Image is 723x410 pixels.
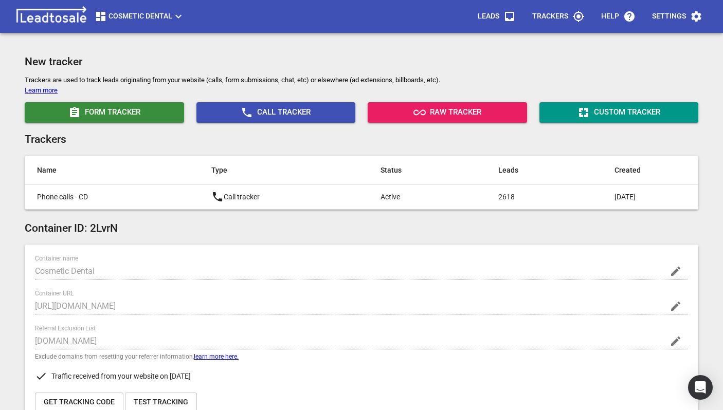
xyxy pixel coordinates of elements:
[381,192,457,202] p: Active
[201,106,352,119] span: Call Tracker
[532,11,568,22] p: Trackers
[381,164,457,176] aside: Status
[211,164,339,176] aside: Type
[12,6,91,27] img: logo
[25,86,58,94] a: Learn more
[614,164,686,176] aside: Created
[37,192,170,202] p: Phone calls - CD
[35,291,74,297] label: Container URL
[25,55,698,68] h2: New tracker
[196,102,356,123] button: Call Tracker
[44,397,115,407] span: Get Tracking Code
[498,192,573,202] p: 2618
[194,353,239,360] a: learn more here.
[211,191,339,203] p: Call tracker
[25,133,698,146] h2: Trackers
[95,10,185,23] span: Cosmetic Dental
[29,106,180,119] span: Form Tracker
[539,102,699,123] button: Custom Tracker
[91,6,189,27] button: Cosmetic Dental
[134,397,188,407] span: Test Tracking
[35,256,78,262] label: Container name
[652,11,686,22] p: Settings
[372,106,523,119] span: Raw Tracker
[544,106,695,119] span: Custom Tracker
[478,11,499,22] p: Leads
[614,192,686,202] p: [DATE]
[35,353,688,360] p: Exclude domains from resetting your referrer information,
[498,164,573,176] aside: Leads
[25,102,184,123] button: Form Tracker
[601,11,619,22] p: Help
[37,164,170,176] aside: Name
[35,370,688,382] p: Traffic received from your website on [DATE]
[25,222,698,235] h2: Container ID: 2LvrN
[35,326,96,332] label: Referral Exclusion List
[25,75,698,96] p: Trackers are used to track leads originating from your website (calls, form submissions, chat, et...
[688,375,713,400] div: Open Intercom Messenger
[368,102,527,123] button: Raw Tracker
